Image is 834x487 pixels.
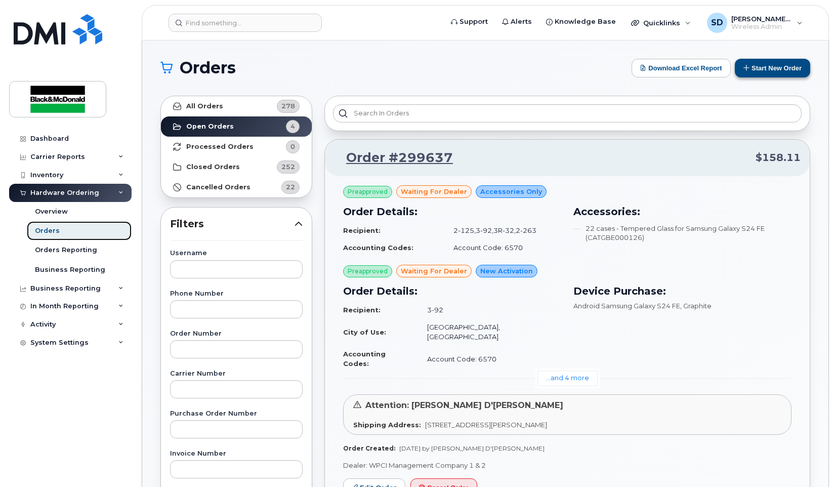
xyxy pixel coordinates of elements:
strong: Open Orders [186,123,234,131]
button: Download Excel Report [632,59,731,77]
li: 22 cases - Tempered Glass for Samsung Galaxy S24 FE (CATGBE000126) [573,224,791,242]
input: Search in orders [333,104,802,123]
span: waiting for dealer [401,187,467,196]
strong: All Orders [186,102,223,110]
button: Start New Order [735,59,810,77]
span: Android Samsung Galaxy S24 FE [573,302,680,310]
a: Closed Orders252 [161,157,312,177]
label: Username [170,250,303,257]
span: [DATE] by [PERSON_NAME] D'[PERSON_NAME] [399,444,545,452]
h3: Order Details: [343,283,561,299]
strong: Accounting Codes: [343,350,386,368]
p: Dealer: WPCI Management Company 1 & 2 [343,461,791,470]
strong: Recipient: [343,226,381,234]
span: Orders [180,60,236,75]
strong: Closed Orders [186,163,240,171]
span: New Activation [480,266,533,276]
h3: Order Details: [343,204,561,219]
span: Accessories Only [480,187,542,196]
span: 278 [281,101,295,111]
span: [STREET_ADDRESS][PERSON_NAME] [425,421,547,429]
td: 3-92 [418,301,561,319]
td: 2-125,3-92,3R-32,2-263 [444,222,561,239]
span: Preapproved [348,267,388,276]
strong: Cancelled Orders [186,183,251,191]
strong: Processed Orders [186,143,254,151]
span: , Graphite [680,302,712,310]
label: Invoice Number [170,451,303,457]
label: Order Number [170,331,303,337]
label: Phone Number [170,291,303,297]
a: Cancelled Orders22 [161,177,312,197]
strong: Accounting Codes: [343,243,413,252]
a: ...and 4 more [537,371,598,386]
td: Account Code: 6570 [418,345,561,372]
strong: Recipient: [343,306,381,314]
label: Carrier Number [170,371,303,377]
h3: Accessories: [573,204,791,219]
strong: City of Use: [343,328,386,336]
span: waiting for dealer [401,266,467,276]
td: Account Code: 6570 [444,239,561,257]
span: 4 [290,121,295,131]
span: Preapproved [348,187,388,196]
span: Filters [170,217,295,231]
td: [GEOGRAPHIC_DATA], [GEOGRAPHIC_DATA] [418,318,561,345]
span: $158.11 [756,150,801,165]
strong: Shipping Address: [353,421,421,429]
a: Processed Orders0 [161,137,312,157]
span: 0 [290,142,295,151]
span: 22 [286,182,295,192]
h3: Device Purchase: [573,283,791,299]
strong: Order Created: [343,444,395,452]
a: All Orders278 [161,96,312,116]
a: Order #299637 [334,149,453,167]
label: Purchase Order Number [170,411,303,417]
span: 252 [281,162,295,172]
span: Attention: [PERSON_NAME] D'[PERSON_NAME] [365,400,563,410]
a: Open Orders4 [161,116,312,137]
